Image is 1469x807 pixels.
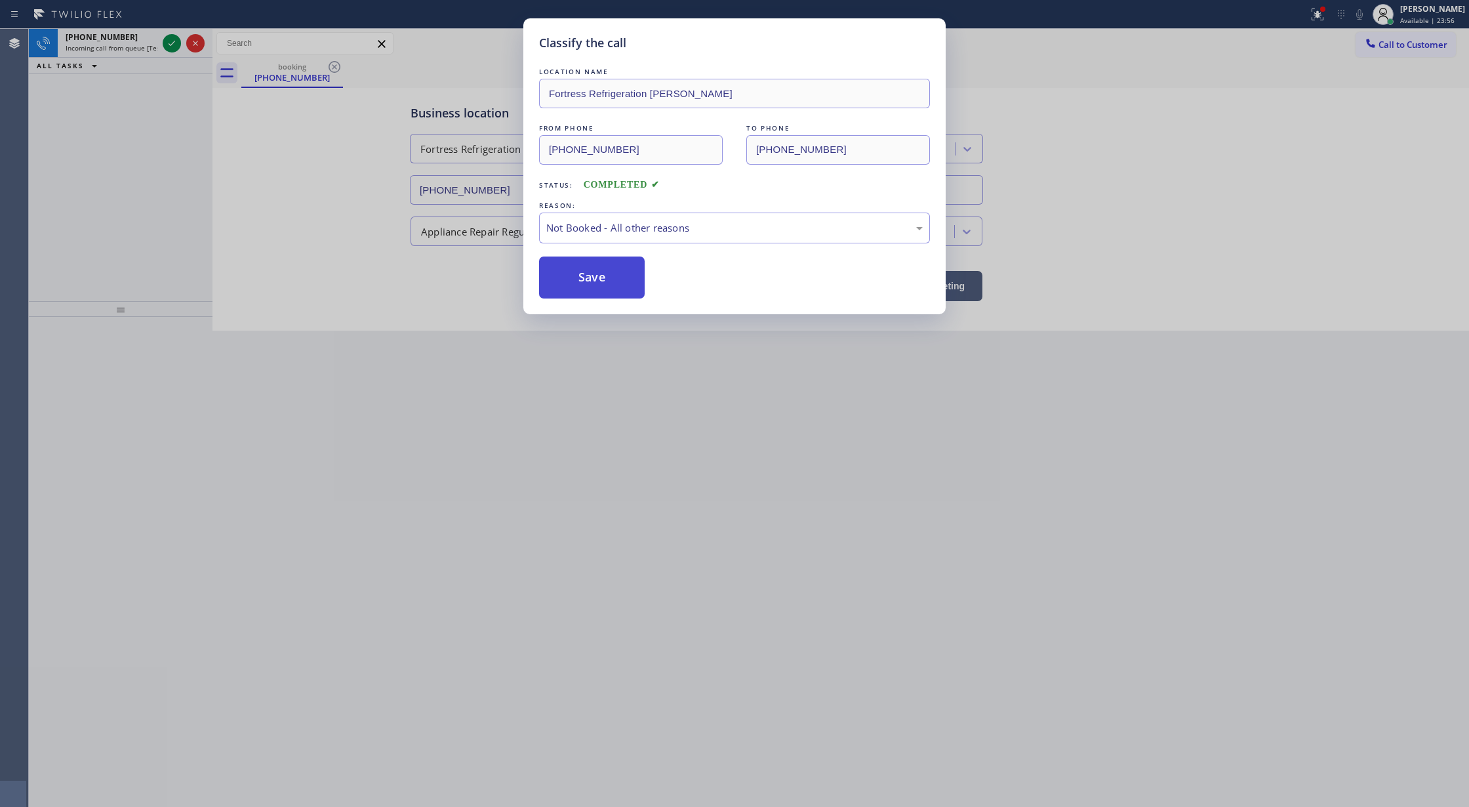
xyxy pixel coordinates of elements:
span: COMPLETED [584,180,660,190]
div: TO PHONE [746,121,930,135]
h5: Classify the call [539,34,626,52]
div: Not Booked - All other reasons [546,220,923,236]
input: To phone [746,135,930,165]
div: LOCATION NAME [539,65,930,79]
button: Save [539,257,645,299]
div: FROM PHONE [539,121,723,135]
span: Status: [539,180,573,190]
input: From phone [539,135,723,165]
div: REASON: [539,199,930,213]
